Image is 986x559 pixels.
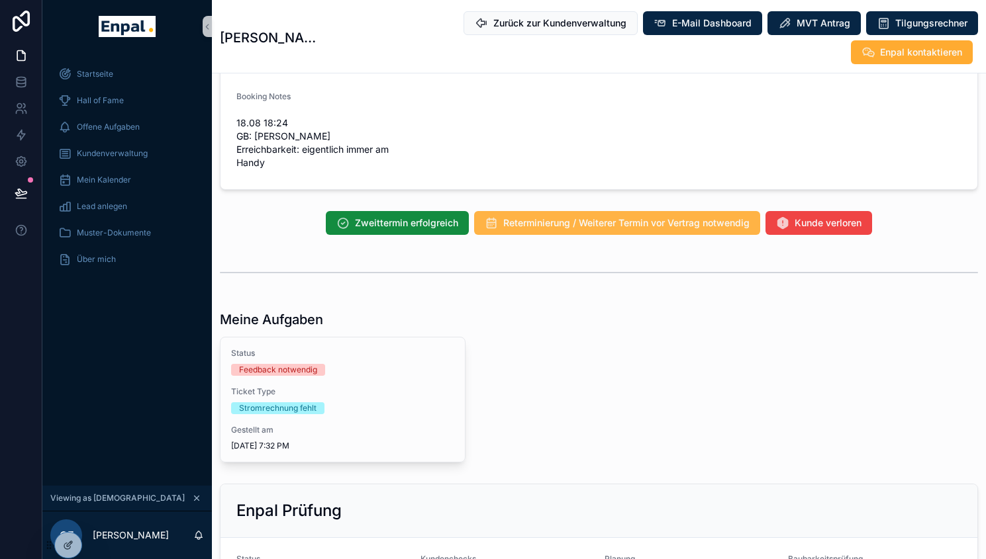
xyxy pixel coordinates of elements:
a: Lead anlegen [50,194,204,218]
div: Feedback notwendig [239,364,317,376]
span: E-Mail Dashboard [672,17,752,30]
img: App logo [99,16,155,37]
span: Tilgungsrechner [895,17,967,30]
span: Enpal kontaktieren [880,46,962,59]
a: Hall of Fame [50,89,204,112]
a: Über mich [50,247,204,271]
h1: Meine Aufgaben [220,310,323,329]
button: Enpal kontaktieren [851,40,973,64]
span: Zweittermin erfolgreich [355,216,458,230]
span: Kunde verloren [795,216,862,230]
button: Kunde verloren [765,211,872,235]
span: Gestellt am [231,425,454,435]
a: Offene Aufgaben [50,115,204,139]
button: Zurück zur Kundenverwaltung [464,11,638,35]
p: [PERSON_NAME] [93,529,169,542]
a: Mein Kalender [50,168,204,192]
div: scrollable content [42,53,212,288]
span: Status [231,348,454,359]
a: Kundenverwaltung [50,142,204,165]
a: Muster-Dokumente [50,221,204,245]
span: Ticket Type [231,386,454,397]
span: Mein Kalender [77,175,131,185]
span: Lead anlegen [77,201,127,212]
button: Tilgungsrechner [866,11,978,35]
span: Viewing as [DEMOGRAPHIC_DATA] [50,493,185,503]
span: Zurück zur Kundenverwaltung [493,17,626,30]
a: StatusFeedback notwendigTicket TypeStromrechnung fehltGestellt am[DATE] 7:32 PM [220,337,466,462]
span: Reterminierung / Weiterer Termin vor Vertrag notwendig [503,216,750,230]
span: CF [60,527,74,543]
button: Reterminierung / Weiterer Termin vor Vertrag notwendig [474,211,760,235]
span: Booking Notes [236,91,291,101]
h1: [PERSON_NAME] [220,28,327,47]
span: MVT Antrag [797,17,850,30]
span: Hall of Fame [77,95,124,106]
button: E-Mail Dashboard [643,11,762,35]
a: Startseite [50,62,204,86]
span: Über mich [77,254,116,265]
div: Stromrechnung fehlt [239,402,317,414]
button: Zweittermin erfolgreich [326,211,469,235]
span: Offene Aufgaben [77,122,140,132]
h2: Enpal Prüfung [236,500,342,521]
span: Kundenverwaltung [77,148,148,159]
span: [DATE] 7:32 PM [231,441,454,451]
button: MVT Antrag [767,11,861,35]
span: Startseite [77,69,113,79]
span: 18.08 18:24 GB: [PERSON_NAME] Erreichbarkeit: eigentlich immer am Handy [236,116,410,169]
span: Muster-Dokumente [77,228,151,238]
